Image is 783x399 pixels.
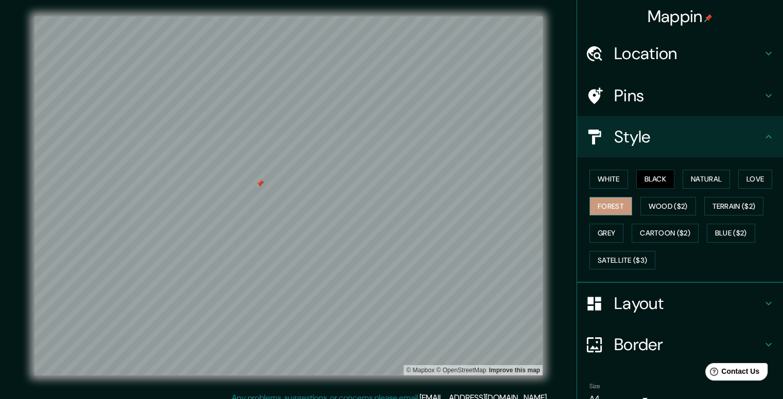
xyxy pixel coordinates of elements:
h4: Location [614,43,762,64]
button: Satellite ($3) [589,251,655,270]
button: Wood ($2) [640,197,696,216]
button: Terrain ($2) [704,197,764,216]
div: Style [577,116,783,157]
div: Location [577,33,783,74]
h4: Layout [614,293,762,314]
button: Grey [589,224,623,243]
a: OpenStreetMap [436,367,486,374]
div: Pins [577,75,783,116]
h4: Mappin [648,6,713,27]
iframe: Help widget launcher [691,359,772,388]
h4: Pins [614,85,762,106]
div: Border [577,324,783,365]
a: Map feedback [489,367,540,374]
button: Forest [589,197,632,216]
img: pin-icon.png [704,14,712,22]
div: Layout [577,283,783,324]
h4: Style [614,126,762,147]
button: Blue ($2) [707,224,755,243]
button: Black [636,170,675,189]
h4: Border [614,334,762,355]
button: Love [738,170,772,189]
button: Natural [683,170,730,189]
canvas: Map [34,16,543,375]
label: Size [589,382,600,391]
a: Mapbox [406,367,434,374]
button: Cartoon ($2) [632,224,699,243]
button: White [589,170,628,189]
